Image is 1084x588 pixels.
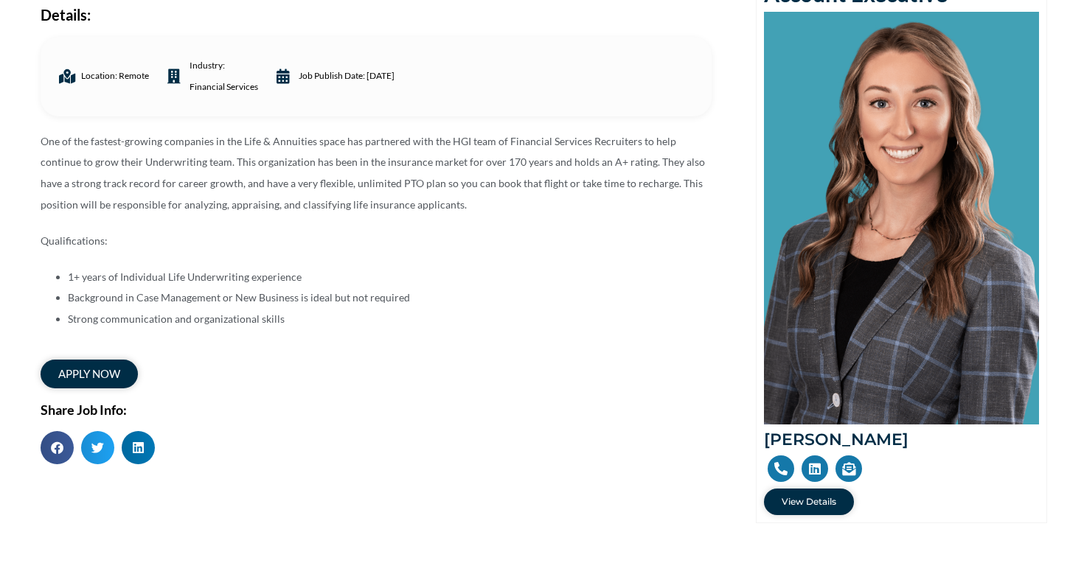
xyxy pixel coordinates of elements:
img: tab_keywords_by_traffic_grey.svg [147,85,159,97]
span: View Details [782,497,836,506]
img: logo_orange.svg [24,24,35,35]
img: tab_domain_overview_orange.svg [40,85,52,97]
h2: Details: [41,7,712,22]
li: 1+ years of Individual Life Underwriting experience [68,267,712,288]
p: Qualifications: [41,231,712,252]
li: Strong communication and organizational skills [68,309,712,330]
div: Share on facebook [41,431,74,464]
span: apply now [58,368,120,379]
div: Domain Overview [56,87,132,97]
p: One of the fastest-growing companies in the Life & Annuities space has partnered with the HGI tea... [41,131,712,216]
span: industry: [186,55,258,98]
a: apply now [41,360,138,388]
h2: [PERSON_NAME] [764,432,1039,448]
div: Share on linkedin [122,431,155,464]
h2: Share Job Info: [41,403,712,416]
a: Financial Services [190,77,258,98]
div: Share on twitter [81,431,114,464]
div: Keywords by Traffic [163,87,249,97]
li: Background in Case Management or New Business is ideal but not required [68,287,712,309]
div: Domain: [DOMAIN_NAME] [38,38,162,50]
span: Location: Remote [77,66,149,87]
div: v 4.0.25 [41,24,72,35]
img: website_grey.svg [24,38,35,50]
a: View Details [764,489,854,515]
span: Job Publish date: [DATE] [295,66,395,87]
